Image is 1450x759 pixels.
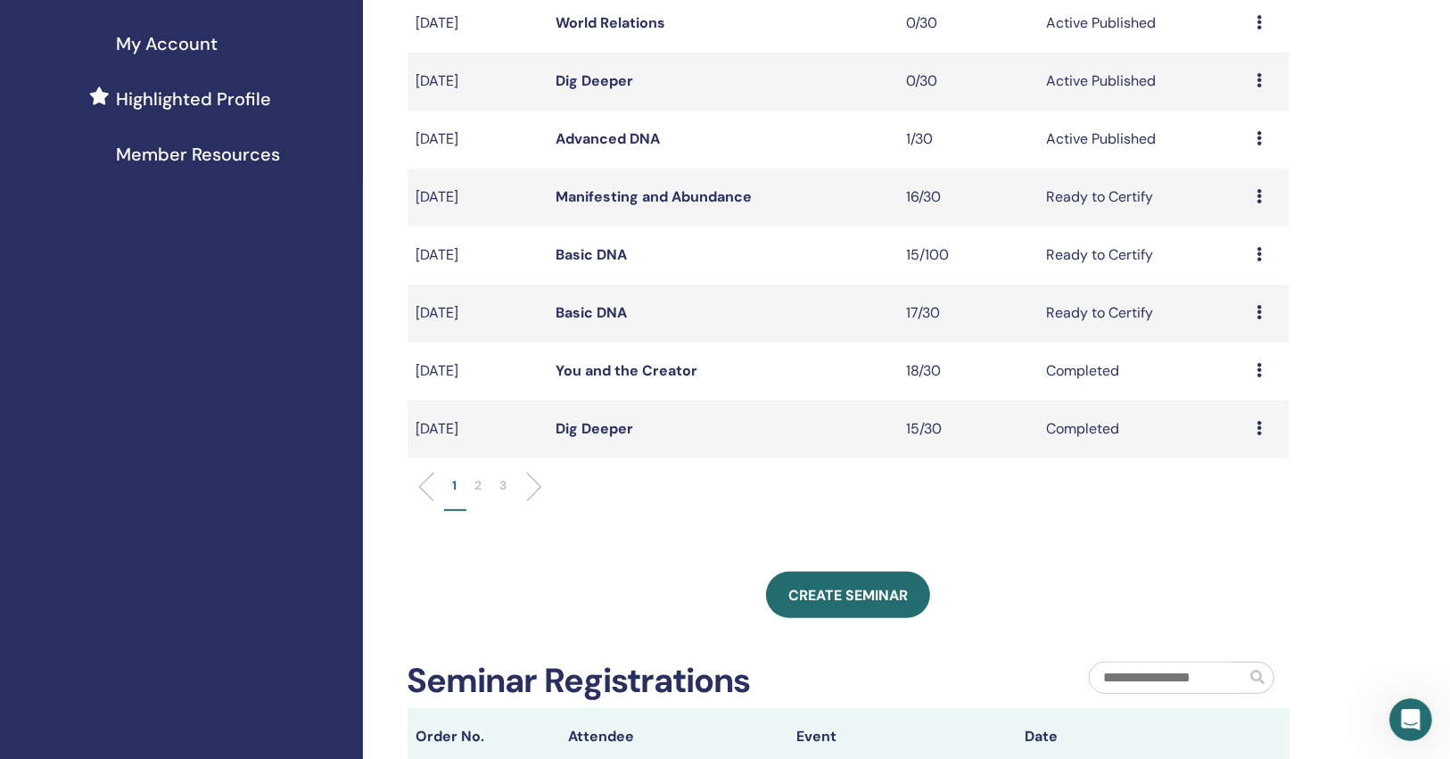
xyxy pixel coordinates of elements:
[408,285,548,342] td: [DATE]
[408,227,548,285] td: [DATE]
[766,572,930,618] a: Create seminar
[556,245,628,264] a: Basic DNA
[897,169,1037,227] td: 16/30
[1037,111,1248,169] td: Active Published
[556,71,634,90] a: Dig Deeper
[408,400,548,458] td: [DATE]
[1037,342,1248,400] td: Completed
[453,476,457,495] p: 1
[116,30,218,57] span: My Account
[408,169,548,227] td: [DATE]
[475,476,482,495] p: 2
[1037,227,1248,285] td: Ready to Certify
[1037,285,1248,342] td: Ready to Certify
[408,342,548,400] td: [DATE]
[556,187,753,206] a: Manifesting and Abundance
[556,303,628,322] a: Basic DNA
[408,53,548,111] td: [DATE]
[897,111,1037,169] td: 1/30
[897,400,1037,458] td: 15/30
[897,53,1037,111] td: 0/30
[556,129,661,148] a: Advanced DNA
[897,285,1037,342] td: 17/30
[788,586,908,605] span: Create seminar
[116,86,271,112] span: Highlighted Profile
[116,141,280,168] span: Member Resources
[1037,53,1248,111] td: Active Published
[556,361,698,380] a: You and the Creator
[500,476,507,495] p: 3
[1037,169,1248,227] td: Ready to Certify
[1037,400,1248,458] td: Completed
[556,13,666,32] a: World Relations
[408,661,751,702] h2: Seminar Registrations
[408,111,548,169] td: [DATE]
[897,342,1037,400] td: 18/30
[897,227,1037,285] td: 15/100
[556,419,634,438] a: Dig Deeper
[1389,698,1432,741] iframe: Intercom live chat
